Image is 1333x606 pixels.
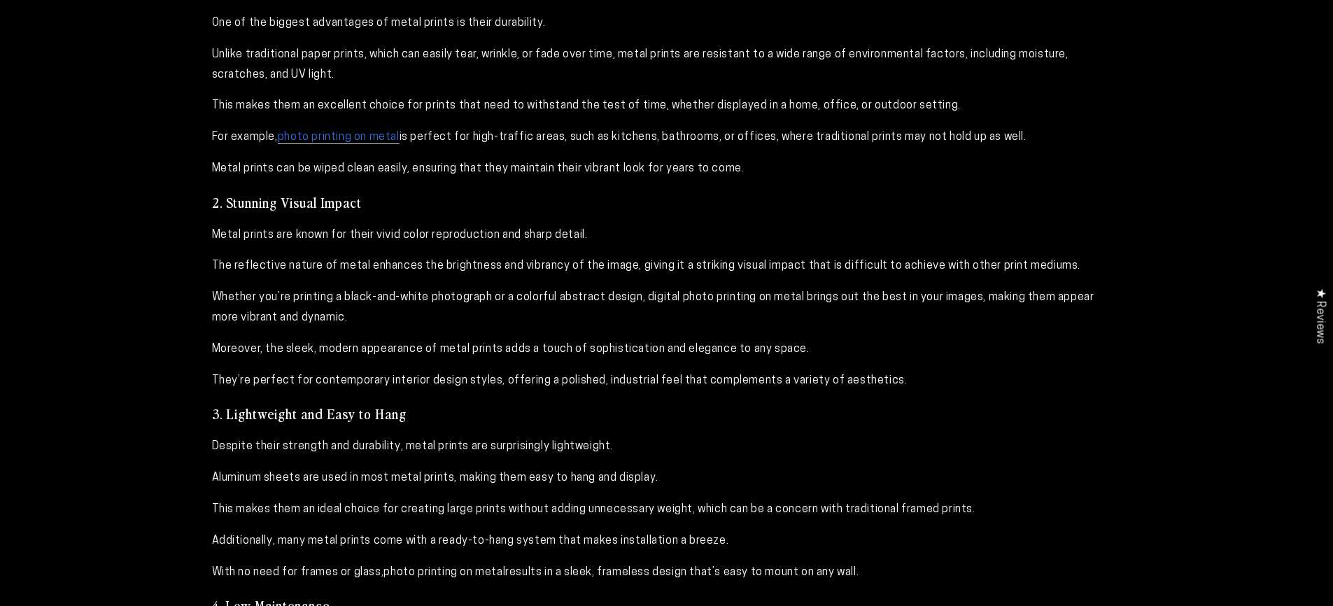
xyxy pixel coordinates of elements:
[212,132,278,143] span: For example,
[383,567,505,578] span: photo printing on metal
[400,132,1027,143] span: is perfect for high-traffic areas, such as kitchens, bathrooms, or offices, where traditional pri...
[1306,277,1333,355] div: Click to open Judge.me floating reviews tab
[212,17,546,29] span: One of the biggest advantages of metal prints is their durability.
[212,441,614,452] span: Despite their strength and durability, metal prints are surprisingly lightweight.
[212,504,975,515] span: This makes them an ideal choice for creating large prints without adding unnecessary weight, whic...
[212,375,908,386] span: They’re perfect for contemporary interior design styles, offering a polished, industrial feel tha...
[212,292,1094,323] span: Whether you’re printing a black-and-white photograph or a colorful abstract design, digital photo...
[278,132,400,144] a: photo printing on metal
[212,472,658,484] span: Aluminum sheets are used in most metal prints, making them easy to hang and display.
[212,230,588,241] span: Metal prints are known for their vivid color reproduction and sharp detail.
[212,567,384,578] span: With no need for frames or glass,
[212,49,1068,80] span: Unlike traditional paper prints, which can easily tear, wrinkle, or fade over time, metal prints ...
[212,344,810,355] span: Moreover, the sleek, modern appearance of metal prints adds a touch of sophistication and eleganc...
[278,132,400,143] span: photo printing on metal
[212,404,407,423] span: 3. Lightweight and Easy to Hang
[212,535,729,547] span: Additionally, many metal prints come with a ready-to-hang system that makes installation a breeze.
[212,192,362,211] span: 2. Stunning Visual Impact
[212,163,745,174] span: Metal prints can be wiped clean easily, ensuring that they maintain their vibrant look for years ...
[212,260,1081,272] span: The reflective nature of metal enhances the brightness and vibrancy of the image, giving it a str...
[212,100,961,111] span: This makes them an excellent choice for prints that need to withstand the test of time, whether d...
[505,567,859,578] span: results in a sleek, frameless design that’s easy to mount on any wall.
